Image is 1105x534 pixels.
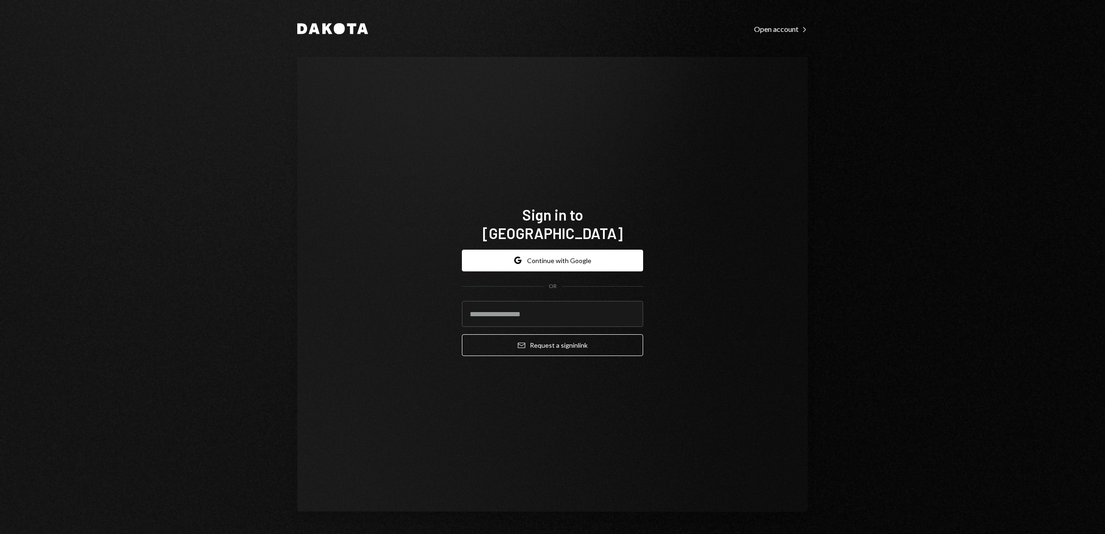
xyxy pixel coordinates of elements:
div: Open account [754,25,808,34]
div: OR [549,282,557,290]
button: Continue with Google [462,250,643,271]
a: Open account [754,24,808,34]
h1: Sign in to [GEOGRAPHIC_DATA] [462,205,643,242]
button: Request a signinlink [462,334,643,356]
